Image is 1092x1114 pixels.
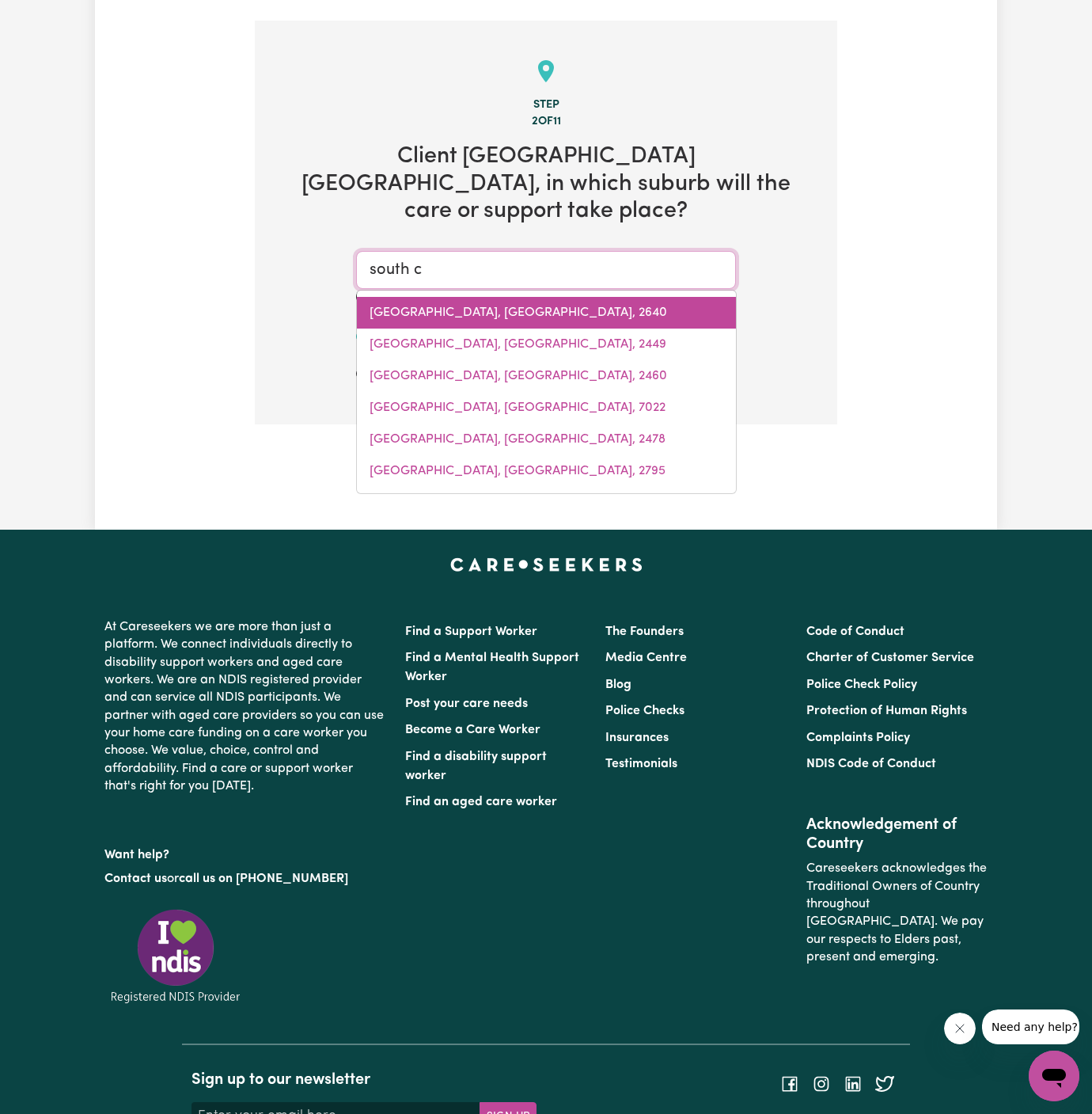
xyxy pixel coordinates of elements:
[280,113,812,131] div: 2 of 11
[179,873,348,885] a: call us on [PHONE_NUMBER]
[280,97,812,114] div: Step
[104,840,386,864] p: Want help?
[357,297,736,329] a: SOUTH ALBURY, New South Wales, 2640
[405,652,579,683] a: Find a Mental Health Support Worker
[605,758,677,770] a: Testimonials
[605,625,684,638] a: The Founders
[357,455,736,487] a: SOUTH BATHURST, New South Wales, 2795
[357,392,736,424] a: SOUTH ARM, Tasmania, 7022
[104,612,386,802] p: At Careseekers we are more than just a platform. We connect individuals directly to disability su...
[605,705,684,717] a: Police Checks
[104,864,386,894] p: or
[806,705,967,717] a: Protection of Human Rights
[356,290,737,494] div: menu-options
[357,424,736,455] a: SOUTH BALLINA, New South Wales, 2478
[405,625,537,638] a: Find a Support Worker
[605,652,687,664] a: Media Centre
[405,751,547,782] a: Find a disability support worker
[982,1009,1079,1044] iframe: Message from company
[370,401,665,414] span: [GEOGRAPHIC_DATA], [GEOGRAPHIC_DATA], 7022
[812,1078,831,1090] a: Follow Careseekers on Instagram
[370,433,665,446] span: [GEOGRAPHIC_DATA], [GEOGRAPHIC_DATA], 2478
[357,360,736,392] a: SOUTH ARM, New South Wales, 2460
[844,1078,863,1090] a: Follow Careseekers on LinkedIn
[450,558,643,571] a: Careseekers home page
[356,251,736,289] input: Enter a suburb or postcode
[806,854,988,972] p: Careseekers acknowledges the Traditional Owners of Country throughout [GEOGRAPHIC_DATA]. We pay o...
[104,907,247,1006] img: Registered NDIS provider
[605,732,669,744] a: Insurances
[780,1078,799,1090] a: Follow Careseekers on Facebook
[370,306,667,319] span: [GEOGRAPHIC_DATA], [GEOGRAPHIC_DATA], 2640
[1029,1051,1079,1101] iframe: Button to launch messaging window
[806,732,910,744] a: Complaints Policy
[370,370,667,382] span: [GEOGRAPHIC_DATA], [GEOGRAPHIC_DATA], 2460
[806,758,936,770] a: NDIS Code of Conduct
[944,1013,976,1044] iframe: Close message
[605,679,631,691] a: Blog
[370,465,665,477] span: [GEOGRAPHIC_DATA], [GEOGRAPHIC_DATA], 2795
[875,1078,894,1090] a: Follow Careseekers on Twitter
[357,329,736,360] a: SOUTH ARM, New South Wales, 2449
[806,816,988,854] h2: Acknowledgement of Country
[191,1070,537,1089] h2: Sign up to our newsletter
[280,143,812,226] h2: Client [GEOGRAPHIC_DATA] [GEOGRAPHIC_DATA] , in which suburb will the care or support take place?
[104,873,167,885] a: Contact us
[405,698,528,710] a: Post your care needs
[806,679,917,691] a: Police Check Policy
[405,724,540,736] a: Become a Care Worker
[370,338,666,351] span: [GEOGRAPHIC_DATA], [GEOGRAPHIC_DATA], 2449
[806,625,904,638] a: Code of Conduct
[405,796,557,808] a: Find an aged care worker
[806,652,974,664] a: Charter of Customer Service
